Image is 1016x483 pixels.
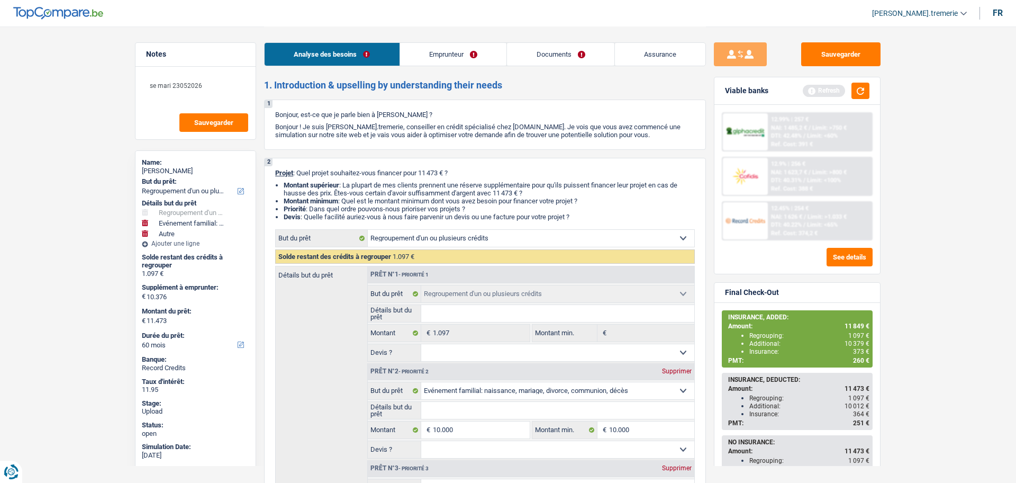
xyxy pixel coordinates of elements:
div: Détails but du prêt [142,199,249,208]
li: : La plupart de mes clients prennent une réserve supplémentaire pour qu'ils puissent financer leu... [284,181,695,197]
span: 10 379 € [845,340,869,347]
div: 12.9% | 256 € [771,160,805,167]
div: Regrouping: [749,332,869,339]
span: 373 € [853,348,869,355]
label: But du prêt [368,285,421,302]
label: But du prêt [276,230,368,247]
div: Additional: [749,340,869,347]
button: Sauvegarder [801,42,881,66]
span: € [142,292,146,301]
label: Détails but du prêt [276,266,367,279]
span: 1 097 € [848,395,869,402]
div: Additional: [749,402,869,410]
label: Devis ? [368,441,421,458]
div: Simulation Date: [142,443,249,451]
div: PMT: [728,357,869,364]
div: 1 [265,100,273,108]
p: : Quel projet souhaitez-vous financer pour 11 473 € ? [275,169,695,177]
h5: Notes [146,50,245,59]
span: € [142,317,146,325]
span: Projet [275,169,293,177]
div: Ref. Cost: 374,2 € [771,230,818,237]
span: DTI: 42.48% [771,132,802,139]
div: Ajouter une ligne [142,240,249,247]
span: 364 € [853,410,869,418]
span: € [421,325,433,342]
div: 1.097 € [142,270,249,278]
span: € [421,422,433,439]
label: Montant min. [532,325,597,342]
span: Limit: <65% [807,221,838,228]
div: open [142,430,249,438]
div: 12.99% | 257 € [771,116,809,123]
img: AlphaCredit [725,126,765,138]
div: Record Credits [142,364,249,372]
div: Final Check-Out [725,288,779,297]
span: 1.097 € [393,253,414,261]
div: Supprimer [659,465,694,471]
div: Additional: [749,465,869,472]
div: 11.95 [142,386,249,394]
div: Ref. Cost: 388 € [771,185,813,192]
span: Devis [284,213,301,221]
span: - Priorité 3 [398,466,429,471]
span: 260 € [853,357,869,364]
span: € [597,325,609,342]
span: / [803,221,805,228]
div: Solde restant des crédits à regrouper [142,253,249,270]
span: 11 473 € [845,448,869,455]
a: Analyse des besoins [265,43,400,66]
span: / [809,124,811,131]
span: - Priorité 1 [398,272,429,278]
div: Status: [142,421,249,430]
button: See details [827,248,873,266]
span: NAI: 1 626 € [771,213,802,220]
div: Refresh [803,85,845,96]
div: Supprimer [659,368,694,374]
span: 10 376 € [845,465,869,472]
div: PMT: [728,419,869,427]
img: Cofidis [725,166,765,186]
div: Banque: [142,355,249,364]
a: Assurance [615,43,706,66]
span: Limit: >800 € [812,169,847,176]
label: Détails but du prêt [368,305,421,322]
div: Amount: [728,448,869,455]
div: Regrouping: [749,457,869,464]
span: € [597,422,609,439]
div: Amount: [728,323,869,330]
p: Bonjour ! Je suis [PERSON_NAME].tremerie, conseiller en crédit spécialisé chez [DOMAIN_NAME]. Je ... [275,123,695,139]
div: 12.45% | 254 € [771,205,809,212]
div: INSURANCE, ADDED: [728,314,869,321]
span: Limit: <60% [807,132,838,139]
span: Solde restant des crédits à regrouper [278,253,391,261]
strong: Montant minimum [284,197,338,205]
span: 11 473 € [845,385,869,392]
img: TopCompare Logo [13,7,103,20]
span: 251 € [853,419,869,427]
div: Amount: [728,385,869,392]
span: / [804,213,806,220]
li: : Quelle facilité auriez-vous à nous faire parvenir un devis ou une facture pour votre projet ? [284,213,695,221]
div: [DATE] [142,451,249,460]
label: Détails but du prêt [368,402,421,419]
span: DTI: 40.22% [771,221,802,228]
span: 1 097 € [848,332,869,339]
a: Documents [507,43,614,66]
span: NAI: 1 485,2 € [771,124,807,131]
div: Stage: [142,399,249,408]
div: Ref. Cost: 391 € [771,141,813,148]
div: Viable banks [725,86,768,95]
span: / [803,132,805,139]
span: 11 849 € [845,323,869,330]
span: 1 097 € [848,457,869,464]
div: Regrouping: [749,395,869,402]
span: NAI: 1 623,7 € [771,169,807,176]
div: [PERSON_NAME] [142,167,249,175]
a: [PERSON_NAME].tremerie [864,5,967,22]
div: INSURANCE, DEDUCTED: [728,376,869,383]
label: Montant du prêt: [142,307,247,316]
div: 2 [265,158,273,166]
div: NO INSURANCE: [728,439,869,446]
div: Taux d'intérêt: [142,378,249,386]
